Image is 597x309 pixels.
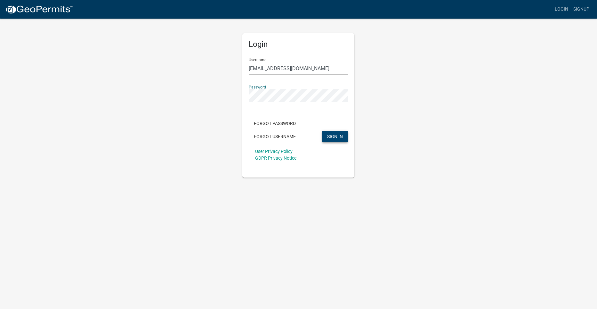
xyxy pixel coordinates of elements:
a: GDPR Privacy Notice [255,155,296,161]
button: SIGN IN [322,131,348,142]
h5: Login [249,40,348,49]
button: Forgot Username [249,131,301,142]
a: User Privacy Policy [255,149,293,154]
button: Forgot Password [249,118,301,129]
a: Signup [571,3,592,15]
span: SIGN IN [327,134,343,139]
a: Login [552,3,571,15]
